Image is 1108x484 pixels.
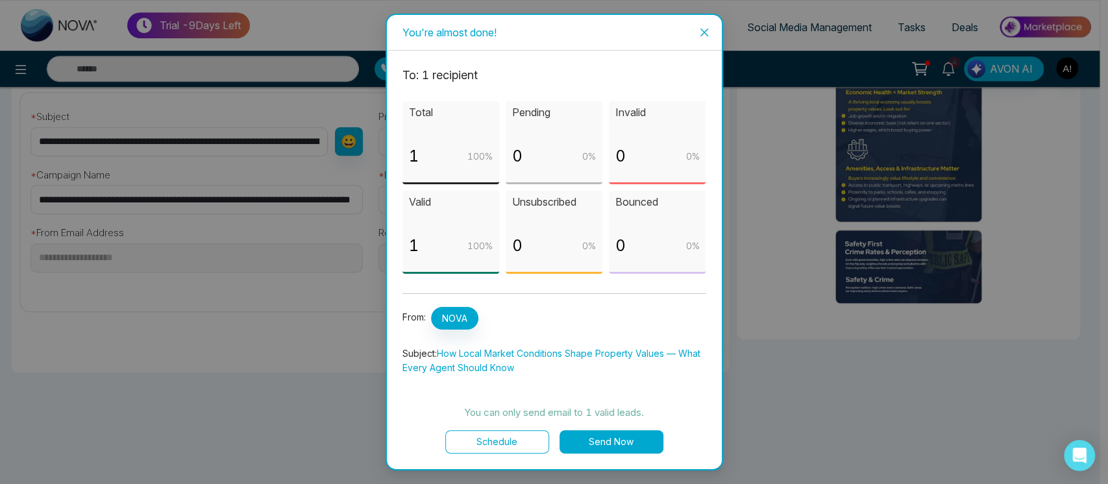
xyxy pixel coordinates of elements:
p: 0 [615,234,626,258]
p: Valid [409,194,493,210]
p: 0 % [582,149,596,163]
p: 0 [512,234,523,258]
p: 0 % [685,239,699,253]
p: 0 [615,144,626,169]
p: 0 [512,144,523,169]
span: close [699,27,709,38]
p: Unsubscribed [512,194,596,210]
button: Send Now [560,430,663,454]
p: 1 [409,234,419,258]
p: 100 % [467,239,493,253]
div: You're almost done! [402,25,706,40]
button: Schedule [445,430,549,454]
p: Bounced [615,194,699,210]
p: To: 1 recipient [402,66,706,84]
p: Total [409,104,493,121]
p: 0 % [582,239,596,253]
p: Invalid [615,104,699,121]
span: How Local Market Conditions Shape Property Values — What Every Agent Should Know [402,348,700,373]
button: Close [687,15,722,50]
p: Pending [512,104,596,121]
p: 0 % [685,149,699,163]
span: NOVA [431,307,478,330]
p: 100 % [467,149,493,163]
div: Open Intercom Messenger [1064,440,1095,471]
p: You can only send email to 1 valid leads. [402,405,706,420]
p: From: [402,307,706,330]
p: Subject: [402,346,706,375]
p: 1 [409,144,419,169]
